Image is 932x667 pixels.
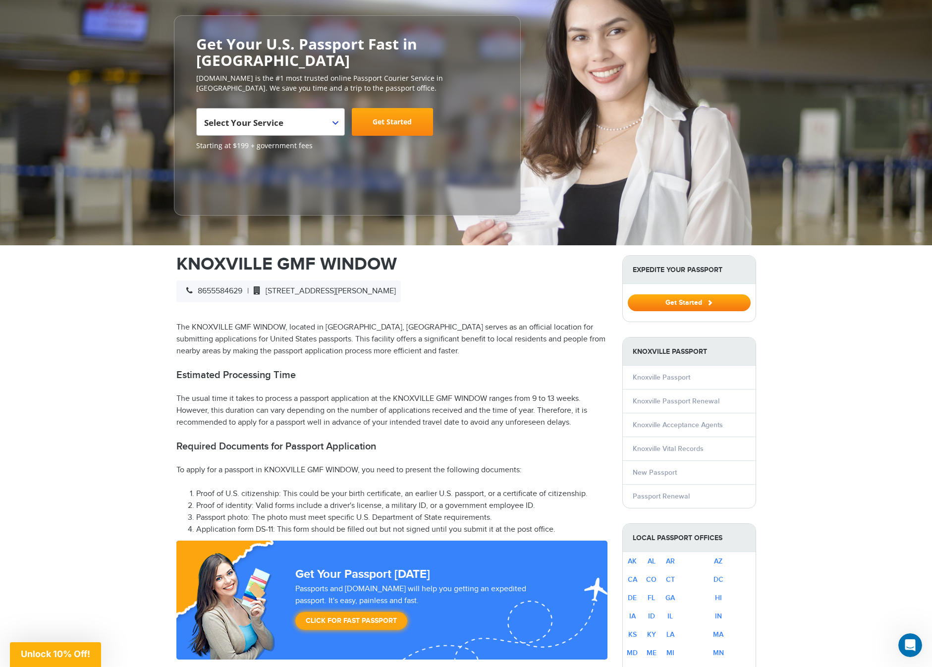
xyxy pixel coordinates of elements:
button: Get Started [628,294,751,311]
a: DC [713,575,723,584]
a: Get Started [352,108,433,136]
li: Application form DS-11: This form should be filled out but not signed until you submit it at the ... [196,524,607,536]
h1: KNOXVILLE GMF WINDOW [176,255,607,273]
p: [DOMAIN_NAME] is the #1 most trusted online Passport Courier Service in [GEOGRAPHIC_DATA]. We sav... [196,73,498,93]
a: Knoxville Passport Renewal [633,397,719,405]
span: Unlock 10% Off! [21,649,90,659]
a: Passport Renewal [633,492,690,500]
a: GA [665,594,675,602]
iframe: Customer reviews powered by Trustpilot [196,156,271,205]
a: IN [715,612,722,620]
strong: Get Your Passport [DATE] [295,567,430,581]
a: IL [667,612,673,620]
div: | [176,280,401,302]
a: AZ [714,557,722,565]
a: Click for Fast Passport [295,612,407,630]
p: The usual time it takes to process a passport application at the KNOXVILLE GMF WINDOW ranges from... [176,393,607,429]
a: Knoxville Acceptance Agents [633,421,723,429]
p: The KNOXVILLE GMF WINDOW, located in [GEOGRAPHIC_DATA], [GEOGRAPHIC_DATA] serves as an official l... [176,322,607,357]
span: Select Your Service [196,108,345,136]
span: Starting at $199 + government fees [196,141,498,151]
li: Proof of U.S. citizenship: This could be your birth certificate, an earlier U.S. passport, or a c... [196,488,607,500]
a: CO [646,575,657,584]
strong: Knoxville Passport [623,337,756,366]
a: DE [628,594,637,602]
iframe: Intercom live chat [898,633,922,657]
div: Unlock 10% Off! [10,642,101,667]
a: Knoxville Passport [633,373,690,382]
a: AR [666,557,675,565]
a: ID [648,612,655,620]
h2: Get Your U.S. Passport Fast in [GEOGRAPHIC_DATA] [196,36,498,68]
strong: Expedite Your Passport [623,256,756,284]
a: IA [629,612,636,620]
a: MD [627,649,638,657]
a: ME [647,649,657,657]
span: Select Your Service [204,112,334,140]
a: New Passport [633,468,677,477]
div: Passports and [DOMAIN_NAME] will help you getting an expedited passport. It's easy, painless and ... [291,583,562,635]
span: [STREET_ADDRESS][PERSON_NAME] [249,286,396,296]
li: Proof of identity: Valid forms include a driver's license, a military ID, or a government employe... [196,500,607,512]
p: To apply for a passport in KNOXVILLE GMF WINDOW, you need to present the following documents: [176,464,607,476]
a: HI [715,594,722,602]
a: Get Started [628,298,751,306]
a: CA [628,575,637,584]
a: AK [628,557,637,565]
a: AL [648,557,656,565]
a: MA [713,630,723,639]
strong: Local Passport Offices [623,524,756,552]
a: FL [648,594,655,602]
li: Passport photo: The photo must meet specific U.S. Department of State requirements. [196,512,607,524]
a: MI [666,649,674,657]
a: CT [666,575,675,584]
a: LA [666,630,674,639]
span: 8655584629 [181,286,242,296]
a: Knoxville Vital Records [633,445,704,453]
a: KS [628,630,637,639]
h2: Estimated Processing Time [176,369,607,381]
a: MN [713,649,724,657]
span: Select Your Service [204,117,283,128]
h2: Required Documents for Passport Application [176,441,607,452]
a: KY [647,630,656,639]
